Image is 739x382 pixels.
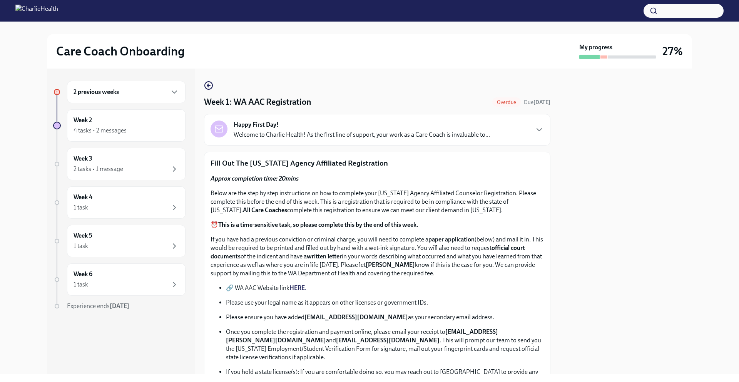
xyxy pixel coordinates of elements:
a: Week 41 task [53,186,186,219]
a: Week 51 task [53,225,186,257]
strong: paper application [428,236,475,243]
a: Week 32 tasks • 1 message [53,148,186,180]
p: Please ensure you have added as your secondary email address. [226,313,544,322]
strong: [EMAIL_ADDRESS][DOMAIN_NAME] [336,337,440,344]
strong: official court documents [211,244,525,260]
h6: 2 previous weeks [74,88,119,96]
span: September 27th, 2025 10:00 [524,99,550,106]
h6: Week 4 [74,193,92,201]
h2: Care Coach Onboarding [56,44,185,59]
strong: [EMAIL_ADDRESS][DOMAIN_NAME] [304,313,408,321]
strong: Approx completion time: 20mins [211,175,299,182]
p: 🔗 WA AAC Website link [226,284,544,292]
strong: [PERSON_NAME] [366,261,415,268]
p: Fill Out The [US_STATE] Agency Affiliated Registration [211,158,544,168]
strong: [EMAIL_ADDRESS][PERSON_NAME][DOMAIN_NAME] [226,328,498,344]
strong: written letter [307,253,342,260]
span: Experience ends [67,302,129,310]
h6: Week 6 [74,270,92,278]
h6: Week 2 [74,116,92,124]
span: Due [524,99,550,106]
h4: Week 1: WA AAC Registration [204,96,311,108]
h3: 27% [662,44,683,58]
strong: Happy First Day! [234,121,279,129]
div: 1 task [74,280,88,289]
p: If you have had a previous conviction or criminal charge, you will need to complete a (below) and... [211,235,544,278]
strong: This is a time-sensitive task, so please complete this by the end of this week. [218,221,418,228]
div: 1 task [74,203,88,212]
strong: [DATE] [533,99,550,106]
span: Overdue [492,99,521,105]
div: 4 tasks • 2 messages [74,126,127,135]
a: HERE. [289,284,306,292]
strong: HERE [289,284,305,292]
p: Please use your legal name as it appears on other licenses or government IDs. [226,298,544,307]
div: 2 previous weeks [67,81,186,103]
p: Welcome to Charlie Health! As the first line of support, your work as a Care Coach is invaluable ... [234,131,490,139]
p: Below are the step by step instructions on how to complete your [US_STATE] Agency Affiliated Coun... [211,189,544,214]
a: Week 61 task [53,263,186,296]
img: CharlieHealth [15,5,58,17]
h6: Week 3 [74,154,92,163]
p: ⏰ [211,221,544,229]
strong: My progress [579,43,612,52]
a: Week 24 tasks • 2 messages [53,109,186,142]
div: 1 task [74,242,88,250]
strong: All Care Coaches [243,206,287,214]
div: 2 tasks • 1 message [74,165,123,173]
h6: Week 5 [74,231,92,240]
strong: [DATE] [110,302,129,310]
p: Once you complete the registration and payment online, please email your receipt to and . This wi... [226,328,544,362]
